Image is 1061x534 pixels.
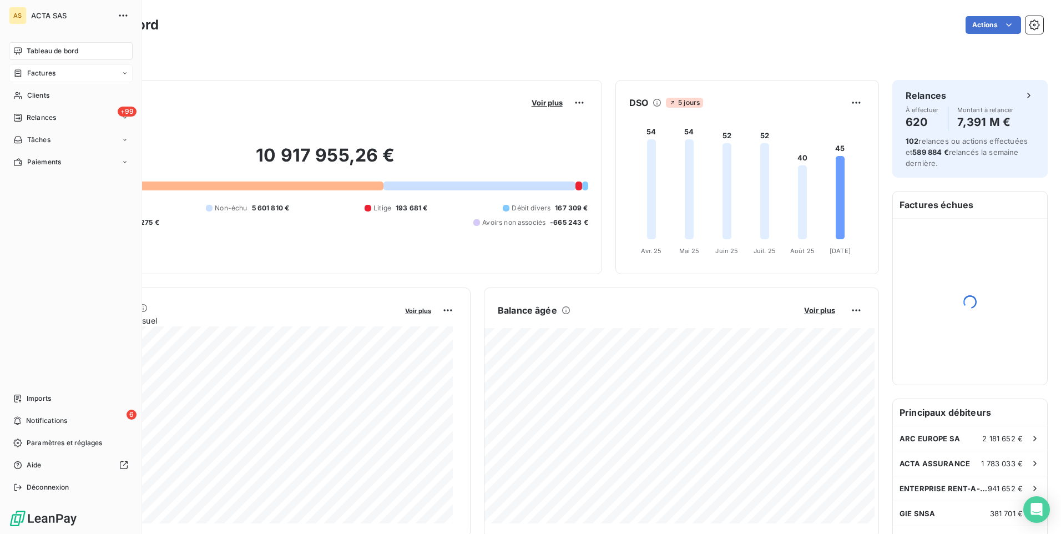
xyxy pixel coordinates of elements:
span: Déconnexion [27,482,69,492]
tspan: Mai 25 [679,247,699,255]
span: Notifications [26,416,67,426]
h6: DSO [629,96,648,109]
span: Factures [27,68,55,78]
span: Tâches [27,135,50,145]
span: Voir plus [405,307,431,315]
span: Non-échu [215,203,247,213]
div: AS [9,7,27,24]
span: Voir plus [532,98,563,107]
span: relances ou actions effectuées et relancés la semaine dernière. [906,137,1028,168]
button: Voir plus [801,305,838,315]
h6: Relances [906,89,946,102]
span: Paiements [27,157,61,167]
span: Paramètres et réglages [27,438,102,448]
span: À effectuer [906,107,939,113]
span: Litige [373,203,391,213]
span: Avoirs non associés [482,218,545,228]
span: Clients [27,90,49,100]
span: ARC EUROPE SA [900,434,960,443]
span: 6 [127,410,137,420]
span: GIE SNSA [900,509,935,518]
span: 941 652 € [988,484,1023,493]
span: Voir plus [804,306,835,315]
span: ACTA SAS [31,11,111,20]
span: 5 601 810 € [252,203,290,213]
span: -665 243 € [550,218,588,228]
span: Imports [27,394,51,404]
span: Montant à relancer [957,107,1014,113]
h6: Balance âgée [498,304,557,317]
span: 2 181 652 € [982,434,1023,443]
span: 167 309 € [555,203,588,213]
h2: 10 917 955,26 € [63,144,588,178]
tspan: [DATE] [830,247,851,255]
button: Voir plus [528,98,566,108]
span: Débit divers [512,203,550,213]
a: Aide [9,456,133,474]
span: 5 jours [666,98,703,108]
div: Open Intercom Messenger [1023,496,1050,523]
span: Chiffre d'affaires mensuel [63,315,397,326]
button: Actions [966,16,1021,34]
span: +99 [118,107,137,117]
img: Logo LeanPay [9,510,78,527]
span: Aide [27,460,42,470]
span: ENTERPRISE RENT-A-CAR - CITER SA [900,484,988,493]
span: 102 [906,137,918,145]
span: 193 681 € [396,203,427,213]
tspan: Août 25 [790,247,815,255]
span: ACTA ASSURANCE [900,459,970,468]
span: 1 783 033 € [981,459,1023,468]
h4: 620 [906,113,939,131]
tspan: Juin 25 [715,247,738,255]
h6: Principaux débiteurs [893,399,1047,426]
span: Relances [27,113,56,123]
h4: 7,391 M € [957,113,1014,131]
span: Tableau de bord [27,46,78,56]
span: 381 701 € [990,509,1023,518]
button: Voir plus [402,305,434,315]
tspan: Juil. 25 [754,247,776,255]
h6: Factures échues [893,192,1047,218]
span: 589 884 € [912,148,948,157]
tspan: Avr. 25 [641,247,661,255]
